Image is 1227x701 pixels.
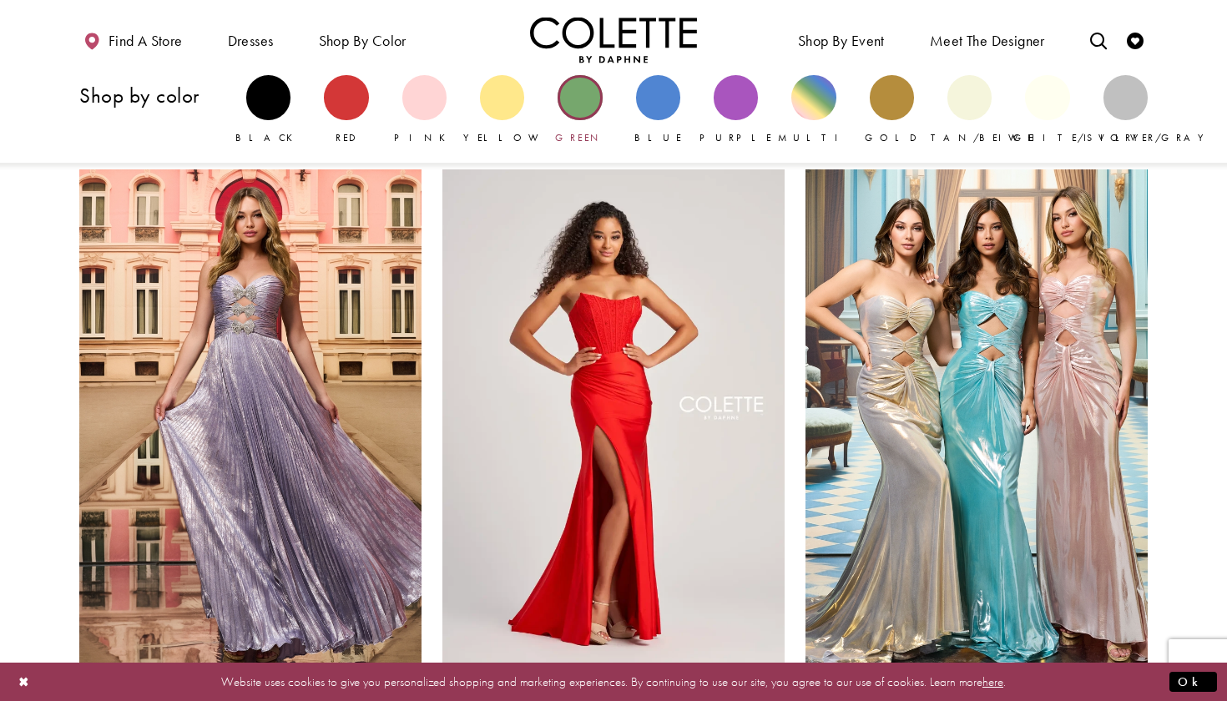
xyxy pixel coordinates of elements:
[714,75,758,145] a: Purple
[1086,17,1111,63] a: Toggle search
[634,131,682,144] span: Blue
[336,131,357,144] span: Red
[394,131,454,144] span: Pink
[931,131,1035,144] span: Tan/Beige
[10,667,38,696] button: Close Dialog
[530,17,697,63] img: Colette by Daphne
[1123,17,1148,63] a: Check Wishlist
[246,75,290,145] a: Black
[930,33,1045,49] span: Meet the designer
[324,75,368,145] a: Red
[1169,671,1217,692] button: Submit Dialog
[228,33,274,49] span: Dresses
[1087,131,1213,144] span: Silver/Gray
[794,17,889,63] span: Shop By Event
[926,17,1049,63] a: Meet the designer
[530,17,697,63] a: Visit Home Page
[636,75,680,145] a: Blue
[442,169,785,667] a: Visit Colette by Daphne Style No. CL5158 Page
[555,131,604,144] span: Green
[480,75,524,145] a: Yellow
[463,131,548,144] span: Yellow
[402,75,447,145] a: Pink
[1025,75,1069,145] a: White/Ivory
[791,75,836,145] a: Multi
[235,131,301,144] span: Black
[1103,75,1148,145] a: Silver/Gray
[947,75,992,145] a: Tan/Beige
[319,33,406,49] span: Shop by color
[79,169,422,667] a: Visit Colette by Daphne Style No. CL8520 Page
[79,84,230,107] h3: Shop by color
[315,17,411,63] span: Shop by color
[805,169,1148,667] a: Visit Colette by Daphne Style No. CL8545 Page
[120,670,1107,693] p: Website uses cookies to give you personalized shopping and marketing experiences. By continuing t...
[778,131,850,144] span: Multi
[1008,131,1147,144] span: White/Ivory
[224,17,278,63] span: Dresses
[865,131,918,144] span: Gold
[79,17,186,63] a: Find a store
[982,673,1003,689] a: here
[870,75,914,145] a: Gold
[798,33,885,49] span: Shop By Event
[699,131,771,144] span: Purple
[558,75,602,145] a: Green
[109,33,183,49] span: Find a store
